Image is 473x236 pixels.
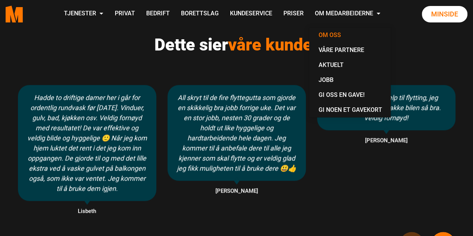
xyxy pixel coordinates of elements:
span: [PERSON_NAME] [317,136,455,145]
a: Borettslag [175,1,224,27]
a: Bedrift [140,1,175,27]
div: All skryt til de fire flyttegutta som gjorde en skikkelig bra jobb forrige uke. Det var en stor j... [168,85,306,181]
a: Kundeservice [224,1,277,27]
h2: Dette sier [18,35,455,55]
a: Om Medarbeiderne [309,1,386,27]
a: Privat [109,1,140,27]
a: Aktuelt [312,58,388,73]
span: våre kunder [228,35,319,55]
a: Gi noen et gavekort [312,102,388,117]
a: Jobb [312,73,388,88]
a: Gi oss en gave! [312,88,388,102]
a: Våre partnere [312,43,388,58]
span: Lisbeth [18,206,156,216]
div: Hadde to driftige damer her i går for ordentlig rundvask før [DATE]. Vinduer, gulv, bad, kjøkken ... [18,85,156,201]
a: Priser [277,1,309,27]
a: Om oss [312,28,388,43]
a: Minside [422,6,467,22]
span: [PERSON_NAME] [168,186,306,196]
a: Tjenester [58,1,109,27]
div: Fikk kjempegod hjelp til flytting, jeg hadde aldri klart å pakke bilen så bra. Veldig fornøyd! [317,85,455,130]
